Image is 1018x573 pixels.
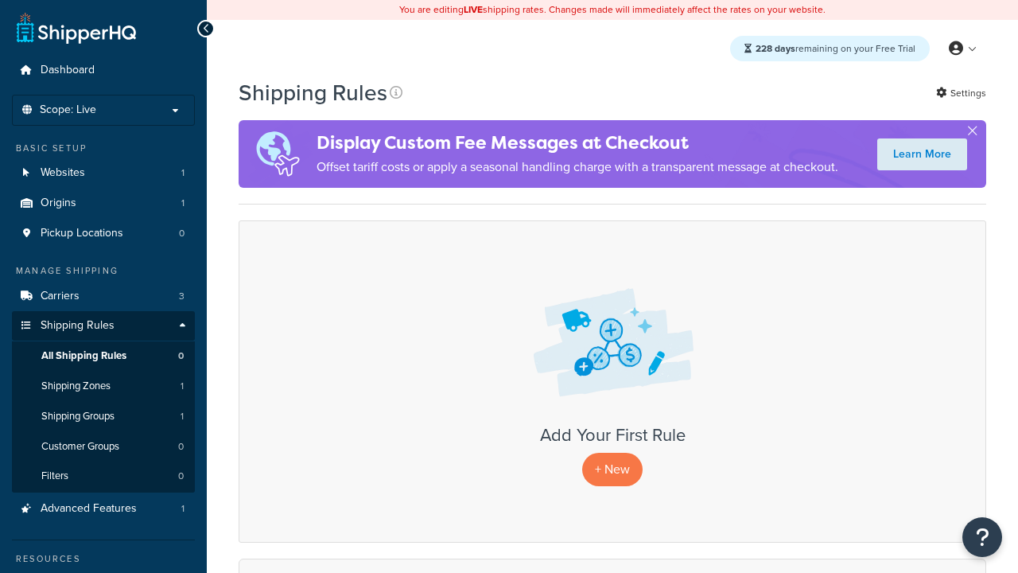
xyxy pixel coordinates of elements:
a: Filters 0 [12,462,195,491]
span: Customer Groups [41,440,119,454]
img: duties-banner-06bc72dcb5fe05cb3f9472aba00be2ae8eb53ab6f0d8bb03d382ba314ac3c341.png [239,120,317,188]
a: Settings [936,82,986,104]
span: Filters [41,470,68,483]
a: Shipping Groups 1 [12,402,195,431]
div: Basic Setup [12,142,195,155]
a: Carriers 3 [12,282,195,311]
a: Shipping Rules [12,311,195,341]
p: + New [582,453,643,485]
span: Scope: Live [40,103,96,117]
li: Shipping Rules [12,311,195,493]
li: Shipping Groups [12,402,195,431]
p: Offset tariff costs or apply a seasonal handling charge with a transparent message at checkout. [317,156,838,178]
a: Dashboard [12,56,195,85]
span: 1 [181,410,184,423]
a: Origins 1 [12,189,195,218]
span: 0 [178,349,184,363]
li: All Shipping Rules [12,341,195,371]
span: 1 [181,197,185,210]
b: LIVE [464,2,483,17]
a: Customer Groups 0 [12,432,195,462]
a: All Shipping Rules 0 [12,341,195,371]
h1: Shipping Rules [239,77,387,108]
a: ShipperHQ Home [17,12,136,44]
span: Origins [41,197,76,210]
div: Manage Shipping [12,264,195,278]
span: All Shipping Rules [41,349,126,363]
span: 0 [179,227,185,240]
span: Dashboard [41,64,95,77]
li: Pickup Locations [12,219,195,248]
span: Pickup Locations [41,227,123,240]
li: Carriers [12,282,195,311]
a: Shipping Zones 1 [12,372,195,401]
a: Learn More [877,138,967,170]
button: Open Resource Center [962,517,1002,557]
span: Shipping Rules [41,319,115,333]
span: 1 [181,166,185,180]
span: 0 [178,470,184,483]
h4: Display Custom Fee Messages at Checkout [317,130,838,156]
span: 3 [179,290,185,303]
a: Advanced Features 1 [12,494,195,524]
div: remaining on your Free Trial [730,36,930,61]
li: Customer Groups [12,432,195,462]
span: 1 [181,380,184,393]
a: Pickup Locations 0 [12,219,195,248]
li: Filters [12,462,195,491]
span: Carriers [41,290,80,303]
span: Shipping Groups [41,410,115,423]
strong: 228 days [756,41,795,56]
div: Resources [12,552,195,566]
li: Origins [12,189,195,218]
li: Advanced Features [12,494,195,524]
span: Advanced Features [41,502,137,516]
li: Websites [12,158,195,188]
a: Websites 1 [12,158,195,188]
span: Websites [41,166,85,180]
span: 0 [178,440,184,454]
span: Shipping Zones [41,380,111,393]
span: 1 [181,502,185,516]
h3: Add Your First Rule [255,426,969,445]
li: Shipping Zones [12,372,195,401]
